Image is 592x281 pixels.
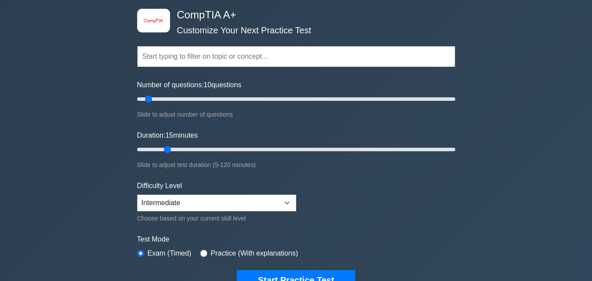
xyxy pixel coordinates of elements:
div: Choose based on your current skill level [137,213,296,224]
input: Start typing to filter on topic or concept... [137,46,455,67]
label: Test Mode [137,234,455,245]
label: Exam (Timed) [148,248,191,259]
h4: CompTIA A+ [174,9,412,21]
label: Number of questions: questions [137,80,241,90]
div: Slide to adjust test duration (5-120 minutes) [137,160,455,170]
span: 15 [165,132,173,139]
label: Practice (With explanations) [211,248,298,259]
span: 10 [204,81,212,89]
label: Difficulty Level [137,181,182,191]
div: Slide to adjust number of questions [137,109,455,120]
label: Duration: minutes [137,130,198,141]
